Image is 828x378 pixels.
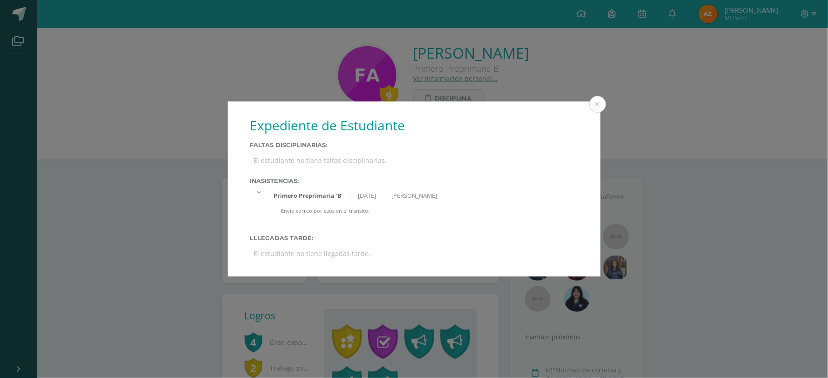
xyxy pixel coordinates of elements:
div: El estudiante no tiene faltas disciplinarias. [250,152,578,169]
label: Inasistencias: [250,177,578,184]
div: Envío correo por caos en el transito. [267,207,578,222]
div: Primero Preprimaria 'B' [267,192,351,200]
h1: Expediente de Estudiante [250,116,578,134]
div: [DATE] [351,192,384,200]
div: [PERSON_NAME] [384,192,445,200]
label: Lllegadas tarde: [250,235,578,242]
button: Close (Esc) [589,96,606,113]
div: El estudiante no tiene llegadas tarde. [250,245,578,262]
label: Faltas Disciplinarias: [250,142,578,148]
